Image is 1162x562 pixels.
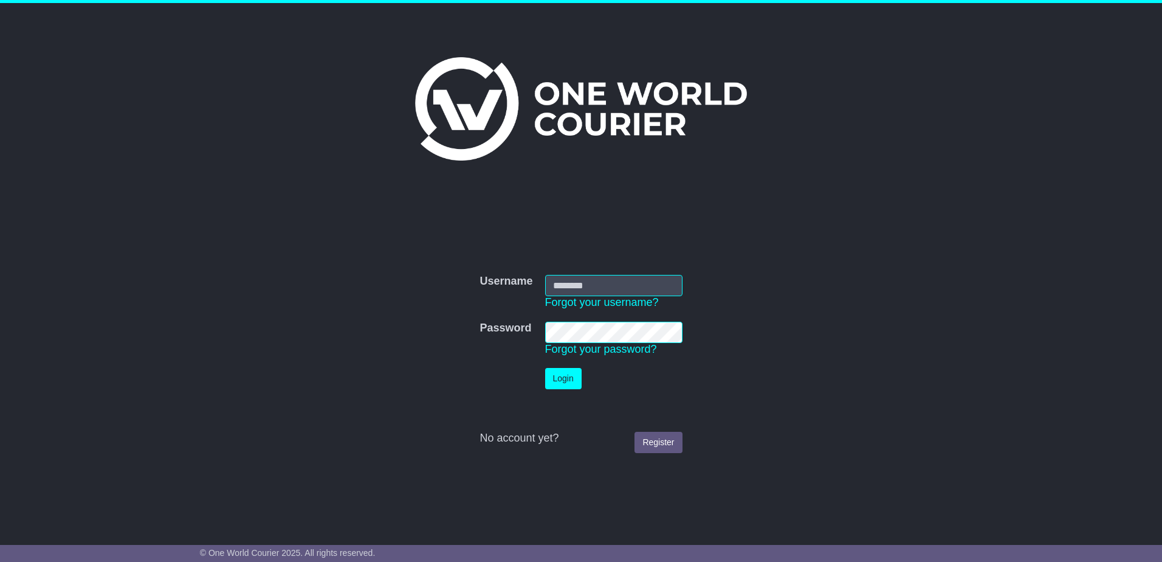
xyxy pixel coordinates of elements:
label: Username [480,275,532,288]
a: Register [634,432,682,453]
span: © One World Courier 2025. All rights reserved. [200,548,376,558]
a: Forgot your password? [545,343,657,355]
button: Login [545,368,582,389]
img: One World [415,57,747,161]
a: Forgot your username? [545,296,659,308]
label: Password [480,322,531,335]
div: No account yet? [480,432,682,445]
